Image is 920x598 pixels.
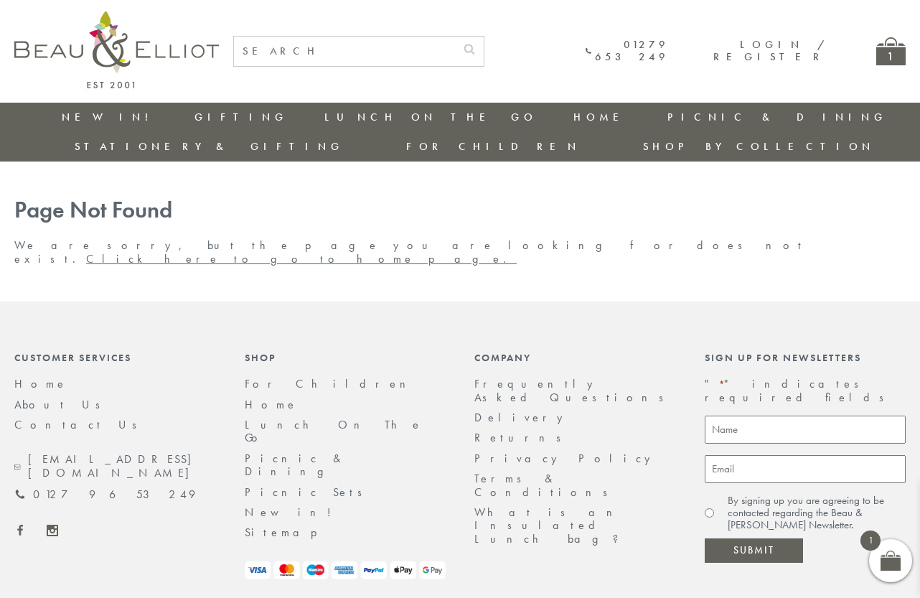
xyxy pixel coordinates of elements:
[713,37,826,64] a: Login / Register
[245,485,372,500] a: Picnic Sets
[245,352,446,363] div: Shop
[474,352,676,363] div: Company
[643,139,875,154] a: Shop by collection
[245,525,337,540] a: Sitemap
[474,451,658,466] a: Privacy Policy
[324,110,537,124] a: Lunch On The Go
[705,416,906,444] input: Name
[14,488,195,501] a: 01279 653 249
[245,451,346,479] a: Picnic & Dining
[474,471,617,499] a: Terms & Conditions
[14,397,110,412] a: About Us
[234,37,455,66] input: SEARCH
[245,376,417,391] a: For Children
[245,397,298,412] a: Home
[667,110,887,124] a: Picnic & Dining
[86,251,517,266] a: Click here to go to home page.
[62,110,158,124] a: New in!
[14,352,216,363] div: Customer Services
[474,505,630,546] a: What is an Insulated Lunch bag?
[474,430,571,445] a: Returns
[194,110,288,124] a: Gifting
[14,453,216,480] a: [EMAIL_ADDRESS][DOMAIN_NAME]
[860,531,881,551] span: 1
[705,352,906,363] div: Sign up for newsletters
[586,39,670,64] a: 01279 653 249
[728,495,906,532] label: By signing up you are agreeing to be contacted regarding the Beau & [PERSON_NAME] Newsletter.
[245,561,446,579] img: payment-logos.png
[245,417,423,445] a: Lunch On The Go
[705,538,803,563] input: Submit
[14,197,906,224] h1: Page Not Found
[75,139,344,154] a: Stationery & Gifting
[14,376,67,391] a: Home
[573,110,631,124] a: Home
[245,505,342,520] a: New in!
[406,139,581,154] a: For Children
[705,378,906,404] p: " " indicates required fields
[705,455,906,483] input: Email
[14,417,146,432] a: Contact Us
[876,37,906,65] a: 1
[474,376,673,404] a: Frequently Asked Questions
[474,410,571,425] a: Delivery
[14,11,219,88] img: logo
